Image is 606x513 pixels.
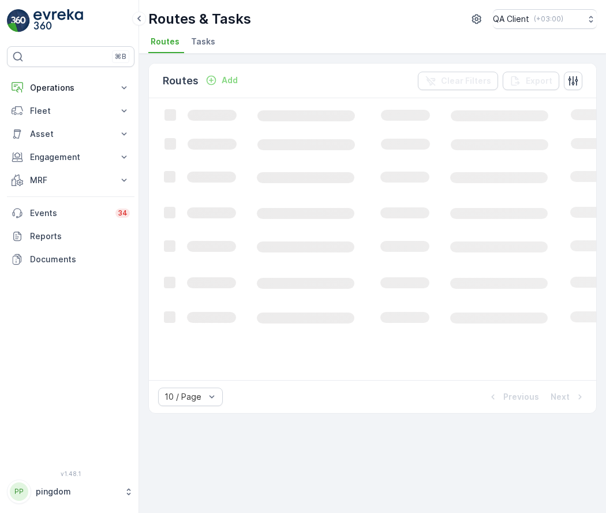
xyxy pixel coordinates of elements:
button: Operations [7,76,134,99]
button: Fleet [7,99,134,122]
p: Next [551,391,570,403]
p: Fleet [30,105,111,117]
p: Previous [503,391,539,403]
img: logo [7,9,30,32]
p: Clear Filters [441,75,491,87]
p: Engagement [30,151,111,163]
a: Events34 [7,202,134,225]
button: MRF [7,169,134,192]
button: Asset [7,122,134,146]
p: QA Client [493,13,529,25]
p: Routes [163,73,199,89]
p: Events [30,207,109,219]
span: Tasks [191,36,215,47]
p: Export [526,75,552,87]
span: Routes [151,36,179,47]
p: Operations [30,82,111,94]
img: logo_light-DOdMpM7g.png [33,9,83,32]
p: Asset [30,128,111,140]
p: Add [222,75,238,86]
button: Engagement [7,146,134,169]
div: PP [10,482,28,501]
button: Add [201,73,242,87]
p: ( +03:00 ) [534,14,563,24]
p: Documents [30,254,130,265]
p: MRF [30,174,111,186]
span: v 1.48.1 [7,470,134,477]
button: Clear Filters [418,72,498,90]
p: Reports [30,231,130,242]
p: ⌘B [115,52,126,61]
a: Documents [7,248,134,271]
button: PPpingdom [7,479,134,504]
button: Previous [486,390,540,404]
p: 34 [118,209,128,218]
button: Next [549,390,587,404]
a: Reports [7,225,134,248]
p: pingdom [36,486,118,497]
button: QA Client(+03:00) [493,9,597,29]
p: Routes & Tasks [148,10,251,28]
button: Export [503,72,559,90]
